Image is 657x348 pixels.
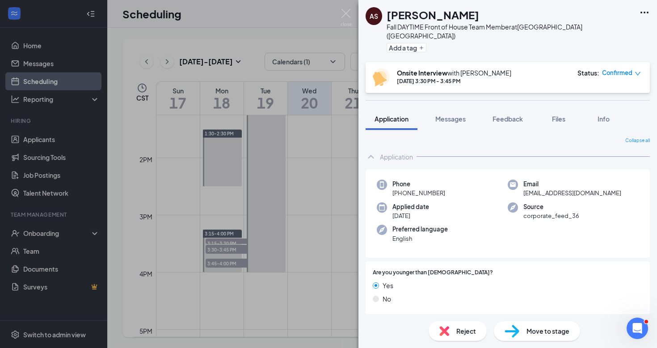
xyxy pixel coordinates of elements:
[523,189,621,197] span: [EMAIL_ADDRESS][DOMAIN_NAME]
[552,115,565,123] span: Files
[493,115,523,123] span: Feedback
[639,7,650,18] svg: Ellipses
[392,234,448,243] span: English
[435,115,466,123] span: Messages
[523,211,579,220] span: corporate_feed_36
[366,151,376,162] svg: ChevronUp
[625,137,650,144] span: Collapse all
[387,7,479,22] h1: [PERSON_NAME]
[383,294,391,304] span: No
[577,68,599,77] div: Status :
[456,326,476,336] span: Reject
[397,69,447,77] b: Onsite Interview
[370,12,378,21] div: AS
[598,115,610,123] span: Info
[387,43,426,52] button: PlusAdd a tag
[526,326,569,336] span: Move to stage
[392,202,429,211] span: Applied date
[373,268,493,277] span: Are you younger than [DEMOGRAPHIC_DATA]?
[392,211,429,220] span: [DATE]
[375,115,409,123] span: Application
[392,189,445,197] span: [PHONE_NUMBER]
[392,225,448,234] span: Preferred language
[397,77,511,85] div: [DATE] 3:30 PM - 3:45 PM
[383,281,393,290] span: Yes
[635,71,641,77] span: down
[523,202,579,211] span: Source
[397,68,511,77] div: with [PERSON_NAME]
[387,22,635,40] div: Fall DAYTIME Front of House Team Member at [GEOGRAPHIC_DATA] ([GEOGRAPHIC_DATA])
[602,68,632,77] span: Confirmed
[523,180,621,189] span: Email
[419,45,424,50] svg: Plus
[627,318,648,339] iframe: Intercom live chat
[392,180,445,189] span: Phone
[380,152,413,161] div: Application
